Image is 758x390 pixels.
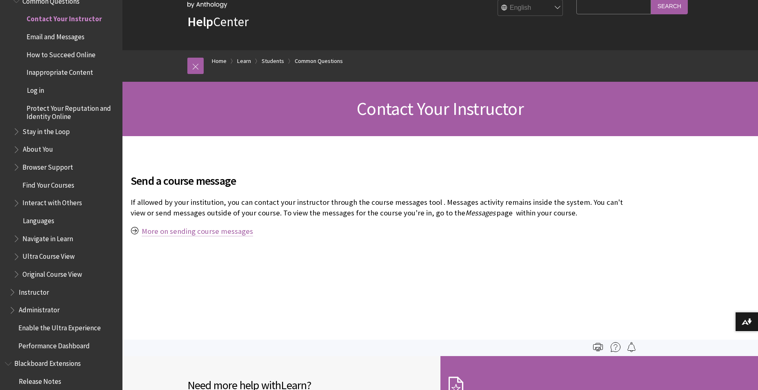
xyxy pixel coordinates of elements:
span: Ultra Course View [22,250,75,261]
a: Home [212,56,227,66]
img: Follow this page [627,342,636,352]
a: Learn [237,56,251,66]
span: Email and Messages [27,30,84,41]
span: Browser Support [22,160,73,171]
span: Enable the Ultra Experience [18,321,101,332]
img: Print [593,342,603,352]
span: Blackboard Extensions [14,357,81,368]
img: More help [611,342,620,352]
span: Stay in the Loop [22,125,70,136]
span: Contact Your Instructor [27,12,102,23]
p: If allowed by your institution, you can contact your instructor through the course messages tool ... [131,197,629,218]
span: Find Your Courses [22,178,74,189]
a: Students [262,56,284,66]
span: Instructor [18,285,49,296]
span: Protect Your Reputation and Identity Online [27,101,117,121]
span: Administrator [18,303,59,314]
span: Release Notes [18,374,61,386]
span: Original Course View [22,267,82,278]
span: Languages [22,214,54,225]
strong: Help [187,13,213,30]
span: Send a course message [131,172,629,189]
span: Log in [27,83,44,94]
span: Messages [465,208,496,217]
span: Inappropriate Content [27,66,93,77]
span: About You [22,143,53,154]
span: Interact with Others [22,196,82,207]
span: Navigate in Learn [22,232,73,243]
span: Contact Your Instructor [357,97,524,120]
a: Common Questions [295,56,343,66]
span: How to Succeed Online [27,48,96,59]
a: HelpCenter [187,13,249,30]
a: More on sending course messages [142,226,253,236]
span: Performance Dashboard [18,339,90,350]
